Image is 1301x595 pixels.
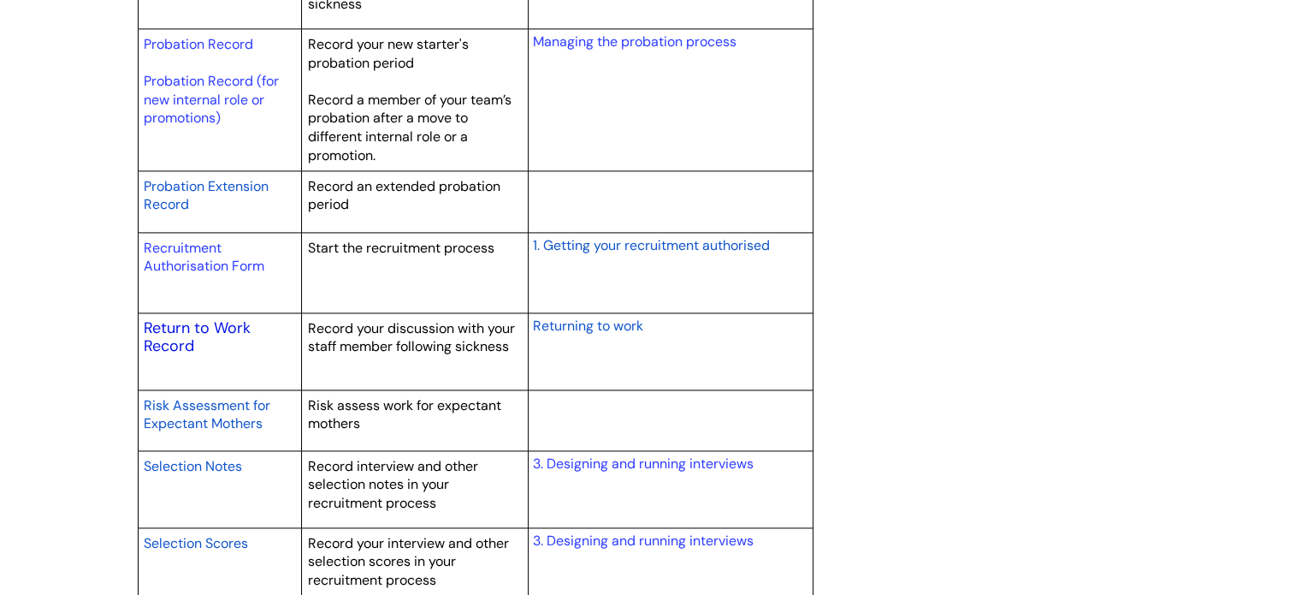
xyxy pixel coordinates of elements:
span: Record a member of your team’s probation after a move to different internal role or a promotion. [308,91,512,164]
span: Record your discussion with your staff member following sickness [308,319,515,356]
a: Probation Record (for new internal role or promotions) [144,72,279,127]
a: Risk Assessment for Expectant Mothers [144,395,270,434]
span: Record interview and other selection notes in your recruitment process [308,457,478,512]
span: Probation Extension Record [144,177,269,214]
a: 1. Getting your recruitment authorised [532,235,769,255]
a: Return to Work Record [144,318,251,357]
span: Start the recruitment process [308,239,494,257]
span: Selection Scores [144,534,248,552]
a: Recruitment Authorisation Form [144,239,264,276]
span: Returning to work [532,317,642,335]
span: Risk assess work for expectant mothers [308,396,501,433]
span: Selection Notes [144,457,242,475]
a: 3. Designing and running interviews [532,455,753,473]
a: Selection Notes [144,455,242,476]
a: Returning to work [532,315,642,336]
a: Probation Extension Record [144,176,269,215]
a: Managing the probation process [532,33,736,51]
a: Probation Record [144,35,253,53]
span: Record your new starter's probation period [308,35,469,72]
span: 1. Getting your recruitment authorised [532,236,769,254]
span: Record an extended probation period [308,177,500,214]
span: Risk Assessment for Expectant Mothers [144,396,270,433]
a: Selection Scores [144,533,248,553]
a: 3. Designing and running interviews [532,532,753,550]
span: Record your interview and other selection scores in your recruitment process [308,534,509,589]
